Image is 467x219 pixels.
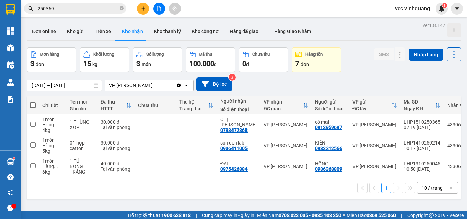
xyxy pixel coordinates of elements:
div: 4 kg [42,127,63,133]
input: Selected VP Võ Chí Công. [154,82,154,89]
div: 6 kg [42,169,63,175]
div: VP [PERSON_NAME] [352,122,397,127]
sup: 1 [13,157,15,159]
th: Toggle SortBy [97,96,135,114]
button: SMS [374,48,394,60]
svg: Clear value [176,83,182,88]
div: Tại văn phòng [101,166,131,172]
div: cô mai [315,119,346,125]
div: 10 / trang [422,184,443,191]
img: warehouse-icon [7,79,14,86]
span: 3 [136,59,140,68]
div: Đơn hàng [40,52,59,57]
input: Tìm tên, số ĐT hoặc mã đơn [38,5,118,12]
div: 0793472868 [220,127,248,133]
div: Chưa thu [252,52,270,57]
button: Bộ lọc [196,77,232,91]
span: 100.000 [189,59,214,68]
div: 0975426884 [220,166,248,172]
span: close-circle [120,5,124,12]
button: Hàng tồn7đơn [292,47,341,72]
span: Hỗ trợ kỹ thuật: [128,211,191,219]
img: warehouse-icon [7,61,14,69]
div: LHP1410250214 [404,140,440,146]
div: LHP1510250365 [404,119,440,125]
span: ... [54,143,58,148]
img: dashboard-icon [7,27,14,35]
button: Số lượng3món [133,47,182,72]
span: | [196,211,197,219]
div: 0936368809 [315,166,342,172]
div: Tạo kho hàng mới [447,23,461,37]
img: logo-vxr [6,4,15,15]
div: CHỊ HUỆ [220,117,257,127]
input: Select a date range. [27,80,102,91]
button: Đơn hàng3đơn [27,47,76,72]
div: 10:17 [DATE] [404,146,440,151]
span: Miền Nam [257,211,341,219]
div: 01 hộp catton [70,140,94,151]
div: Hàng thông thường [42,122,63,127]
div: Hàng thông thường [42,143,63,148]
span: 15 [83,59,91,68]
svg: open [184,83,189,88]
span: 0 [242,59,246,68]
div: Người nhận [220,98,257,104]
div: VP [PERSON_NAME] [352,143,397,148]
button: Kho gửi [62,23,89,40]
img: warehouse-icon [7,158,14,165]
div: 1 món [42,158,63,164]
div: 30.000 đ [101,140,131,146]
div: LHP1310250045 [404,161,440,166]
div: Đã thu [101,99,126,105]
div: VP nhận [264,99,303,105]
sup: 3 [229,74,236,81]
div: ĐC lấy [352,106,391,111]
span: ... [54,122,58,127]
button: Kho công nợ [186,23,224,40]
div: VP [PERSON_NAME] [264,164,308,169]
span: 3 [30,59,34,68]
div: Ghi chú [70,106,94,111]
button: aim [169,3,181,15]
span: món [142,61,151,67]
strong: 0708 023 035 - 0935 103 250 [279,213,341,218]
span: notification [7,189,14,196]
strong: 0369 525 060 [366,213,396,218]
div: 10:50 [DATE] [404,166,440,172]
div: VP [PERSON_NAME] [352,164,397,169]
span: đơn [301,61,309,67]
div: VP [PERSON_NAME] [264,143,308,148]
button: 1 [381,183,391,193]
span: đ [214,61,217,67]
span: Hàng Giao Nhầm [274,29,311,34]
div: 1 TÚI BÓNG TRĂNG [70,158,94,175]
div: Hàng thông thường [42,164,63,169]
button: Chưa thu0đ [239,47,288,72]
span: ... [54,164,58,169]
div: Tại văn phòng [101,125,131,130]
span: 1 [443,3,446,8]
img: solution-icon [7,96,14,103]
sup: 1 [442,3,447,8]
div: 07:19 [DATE] [404,125,440,130]
svg: open [448,185,454,191]
div: Số điện thoại [315,106,346,111]
th: Toggle SortBy [400,96,444,114]
div: Ngày ĐH [404,106,435,111]
button: Đã thu100.000đ [186,47,235,72]
div: 1 THÙNG XỐP [70,119,94,130]
div: Hàng tồn [305,52,323,57]
span: plus [141,6,146,11]
div: 0983212566 [315,146,342,151]
span: vcc.vinhquang [389,4,436,13]
div: 5 kg [42,148,63,154]
button: file-add [153,3,165,15]
div: VP [PERSON_NAME] [264,122,308,127]
button: Kho thanh lý [148,23,186,40]
div: Khối lượng [93,52,114,57]
div: Thu hộ [179,99,208,105]
div: 30.000 đ [101,119,131,125]
span: đơn [36,61,44,67]
span: file-add [157,6,161,11]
